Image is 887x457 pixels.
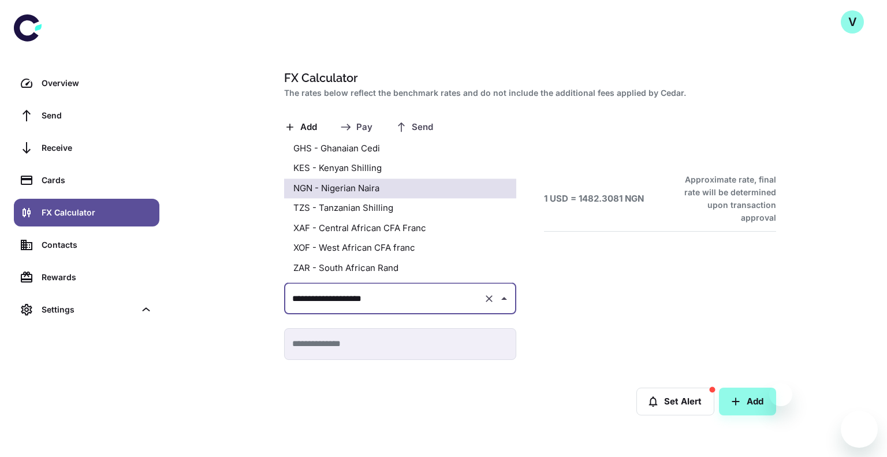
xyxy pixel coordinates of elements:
div: Contacts [42,239,152,251]
a: Contacts [14,231,159,259]
h1: FX Calculator [284,69,772,87]
h6: Approximate rate, final rate will be determined upon transaction approval [672,173,776,224]
h6: 1 USD = 1482.3081 NGN [544,192,644,206]
a: Overview [14,69,159,97]
button: Clear [481,291,497,307]
span: Send [412,122,433,133]
li: KES - Kenyan Shilling [284,158,516,179]
a: Send [14,102,159,129]
div: Cards [42,174,152,187]
div: Settings [42,303,135,316]
div: FX Calculator [42,206,152,219]
button: Add [719,388,776,415]
li: ZAR - South African Rand [284,258,516,278]
li: XOF - West African CFA franc [284,238,516,258]
button: V [841,10,864,34]
li: XAF - Central African CFA Franc [284,218,516,239]
li: NGN - Nigerian Naira [284,179,516,199]
li: GHS - Ghanaian Cedi [284,139,516,159]
div: Settings [14,296,159,324]
div: Overview [42,77,152,90]
button: Close [496,291,512,307]
span: Add [300,122,317,133]
a: Cards [14,166,159,194]
h2: The rates below reflect the benchmark rates and do not include the additional fees applied by Cedar. [284,87,772,99]
li: TZS - Tanzanian Shilling [284,198,516,218]
span: Pay [356,122,372,133]
iframe: Close message [769,383,792,406]
a: FX Calculator [14,199,159,226]
div: Receive [42,142,152,154]
button: Set Alert [636,388,714,415]
a: Rewards [14,263,159,291]
iframe: Button to launch messaging window [841,411,878,448]
div: Rewards [42,271,152,284]
a: Receive [14,134,159,162]
div: Send [42,109,152,122]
